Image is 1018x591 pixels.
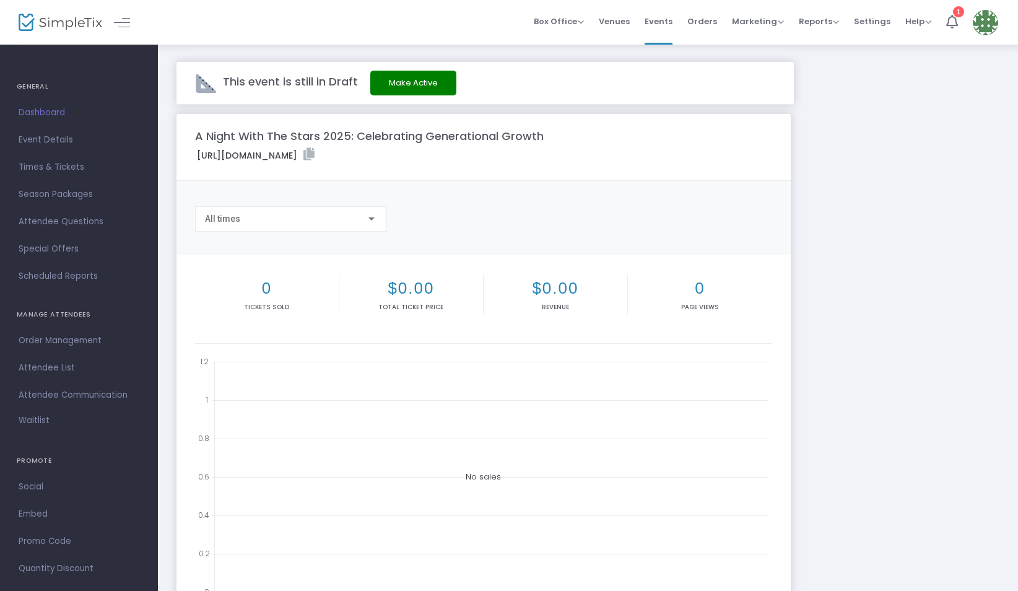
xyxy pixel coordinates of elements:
[370,71,456,95] button: Make Active
[19,387,139,403] span: Attendee Communication
[342,302,481,312] p: Total Ticket Price
[19,561,139,577] span: Quantity Discount
[198,302,336,312] p: Tickets sold
[645,6,672,37] span: Events
[799,15,839,27] span: Reports
[17,74,141,99] h4: GENERAL
[342,279,481,298] h2: $0.00
[630,279,770,298] h2: 0
[19,506,139,522] span: Embed
[195,72,217,94] img: draft-event.png
[19,186,139,203] span: Season Packages
[19,333,139,349] span: Order Management
[17,302,141,327] h4: MANAGE ATTENDEES
[205,214,240,224] span: All times
[223,74,358,89] span: This event is still in Draft
[953,6,964,17] div: 1
[19,159,139,175] span: Times & Tickets
[905,15,931,27] span: Help
[19,132,139,148] span: Event Details
[19,360,139,376] span: Attendee List
[19,241,139,257] span: Special Offers
[687,6,717,37] span: Orders
[197,148,315,162] label: [URL][DOMAIN_NAME]
[19,105,139,121] span: Dashboard
[19,214,139,230] span: Attendee Questions
[486,279,625,298] h2: $0.00
[732,15,784,27] span: Marketing
[486,302,625,312] p: Revenue
[19,533,139,549] span: Promo Code
[599,6,630,37] span: Venues
[534,15,584,27] span: Box Office
[19,414,50,427] span: Waitlist
[195,128,544,144] m-panel-title: A Night With The Stars 2025: Celebrating Generational Growth
[630,302,770,312] p: Page Views
[198,279,336,298] h2: 0
[19,268,139,284] span: Scheduled Reports
[854,6,890,37] span: Settings
[17,449,141,473] h4: PROMOTE
[19,479,139,495] span: Social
